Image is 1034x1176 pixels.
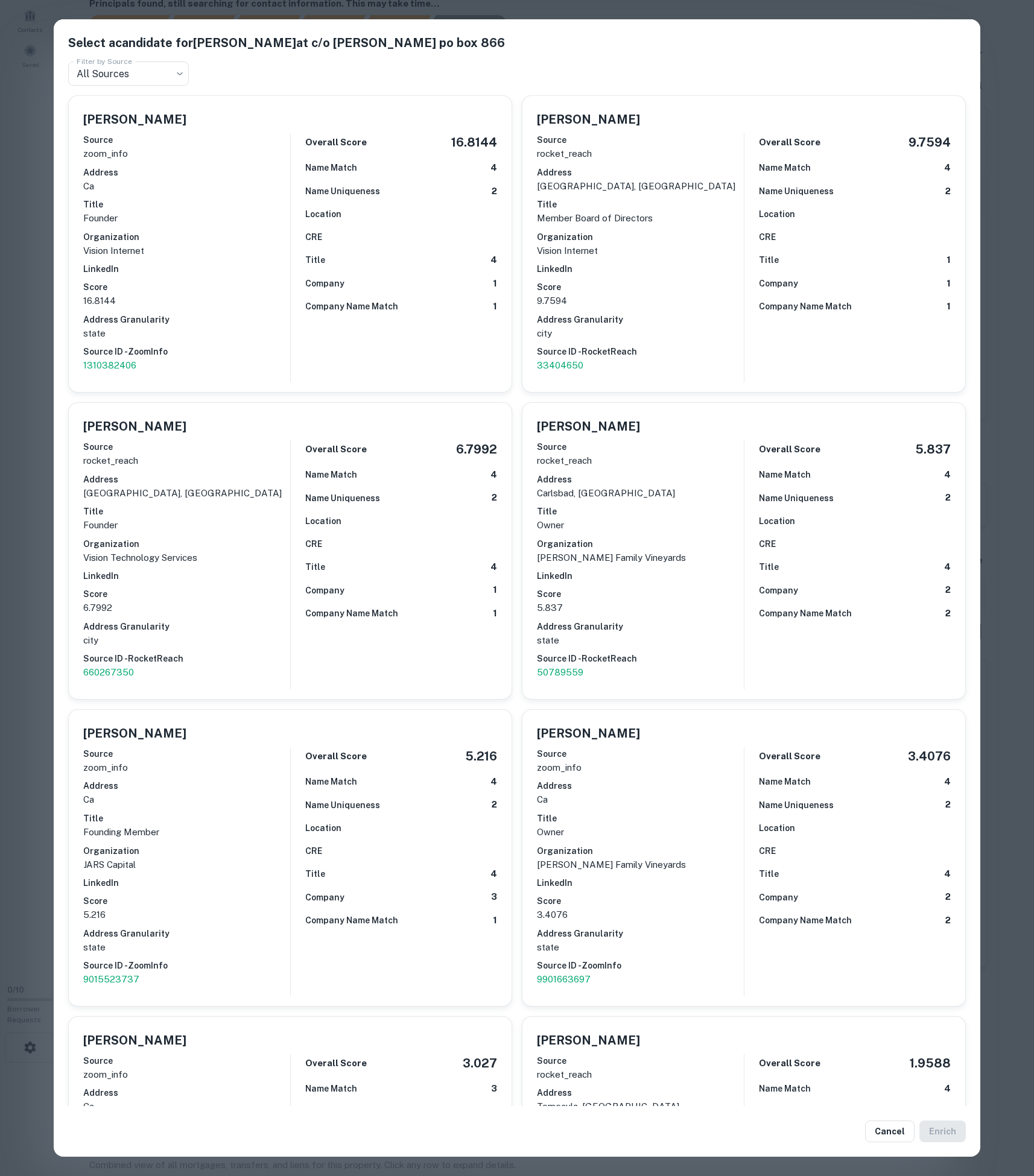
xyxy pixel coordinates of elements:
[83,133,290,147] h6: Source
[944,468,951,482] h6: 4
[83,1031,186,1049] h5: [PERSON_NAME]
[537,825,744,839] p: Owner
[759,492,834,505] h6: Name Uniqueness
[537,211,744,226] p: Member Board of Directors
[537,230,744,244] h6: Organization
[945,185,951,198] h6: 2
[947,300,951,314] h6: 1
[944,775,951,789] h6: 4
[945,583,951,597] h6: 2
[945,798,951,812] h6: 2
[492,185,497,198] h6: 2
[537,587,744,601] h6: Score
[915,440,951,458] h5: 5.837
[83,908,290,922] p: 5.216
[83,587,290,601] h6: Score
[537,294,744,308] p: 9.7594
[83,779,290,792] h6: Address
[83,417,186,435] h5: [PERSON_NAME]
[305,844,322,858] h6: CRE
[759,750,820,763] h6: Overall Score
[83,972,290,987] p: 9015523737
[83,537,290,551] h6: Organization
[305,584,344,597] h6: Company
[537,876,744,890] h6: LinkedIn
[491,890,497,904] h6: 3
[83,1099,290,1114] p: ca
[759,798,834,812] h6: Name Uniqueness
[493,914,497,928] h6: 1
[493,583,497,597] h6: 1
[83,345,290,358] h6: Source ID - ZoomInfo
[490,253,497,267] h6: 4
[83,1086,290,1099] h6: Address
[944,1082,951,1096] h6: 4
[305,775,357,788] h6: Name Match
[83,505,290,518] h6: Title
[305,300,398,313] h6: Company Name Match
[537,652,744,665] h6: Source ID - RocketReach
[83,569,290,583] h6: LinkedIn
[305,891,344,904] h6: Company
[759,844,776,858] h6: CRE
[83,473,290,486] h6: Address
[305,161,357,174] h6: Name Match
[305,798,380,812] h6: Name Uniqueness
[947,277,951,291] h6: 1
[908,747,951,765] h5: 3.4076
[490,560,497,574] h6: 4
[759,607,852,620] h6: Company Name Match
[537,244,744,258] p: Vision Internet
[537,724,640,742] h5: [PERSON_NAME]
[537,358,744,373] a: 33404650
[456,440,497,458] h5: 6.7992
[537,551,744,565] p: [PERSON_NAME] Family Vineyards
[537,747,744,760] h6: Source
[759,584,798,597] h6: Company
[759,207,795,221] h6: Location
[759,867,779,880] h6: Title
[305,136,367,150] h6: Overall Score
[537,844,744,858] h6: Organization
[537,345,744,358] h6: Source ID - RocketReach
[83,166,290,179] h6: Address
[537,110,640,128] h5: [PERSON_NAME]
[537,858,744,872] p: [PERSON_NAME] Family Vineyards
[83,440,290,454] h6: Source
[83,747,290,760] h6: Source
[537,280,744,294] h6: Score
[83,551,290,565] p: Vision Technology Services
[305,253,325,267] h6: Title
[759,514,795,528] h6: Location
[537,166,744,179] h6: Address
[759,1105,834,1119] h6: Name Uniqueness
[759,775,811,788] h6: Name Match
[945,914,951,928] h6: 2
[83,724,186,742] h5: [PERSON_NAME]
[83,230,290,244] h6: Organization
[944,161,951,175] h6: 4
[537,454,744,468] p: rocket_reach
[68,62,189,86] div: All Sources
[759,821,795,835] h6: Location
[945,607,951,621] h6: 2
[492,1105,497,1119] h6: 2
[83,633,290,648] p: city
[83,358,290,373] a: 1310382406
[83,486,290,501] p: [GEOGRAPHIC_DATA], [GEOGRAPHIC_DATA]
[83,326,290,341] p: state
[974,1080,1034,1137] div: Chat Widget
[537,198,744,211] h6: Title
[944,867,951,881] h6: 4
[305,821,341,835] h6: Location
[305,750,367,763] h6: Overall Score
[77,56,132,66] label: Filter by Source
[83,211,290,226] p: Founder
[83,1054,290,1067] h6: Source
[537,313,744,326] h6: Address Granularity
[944,560,951,574] h6: 4
[83,894,290,908] h6: Score
[537,1031,640,1049] h5: [PERSON_NAME]
[83,665,290,680] a: 660267350
[537,440,744,454] h6: Source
